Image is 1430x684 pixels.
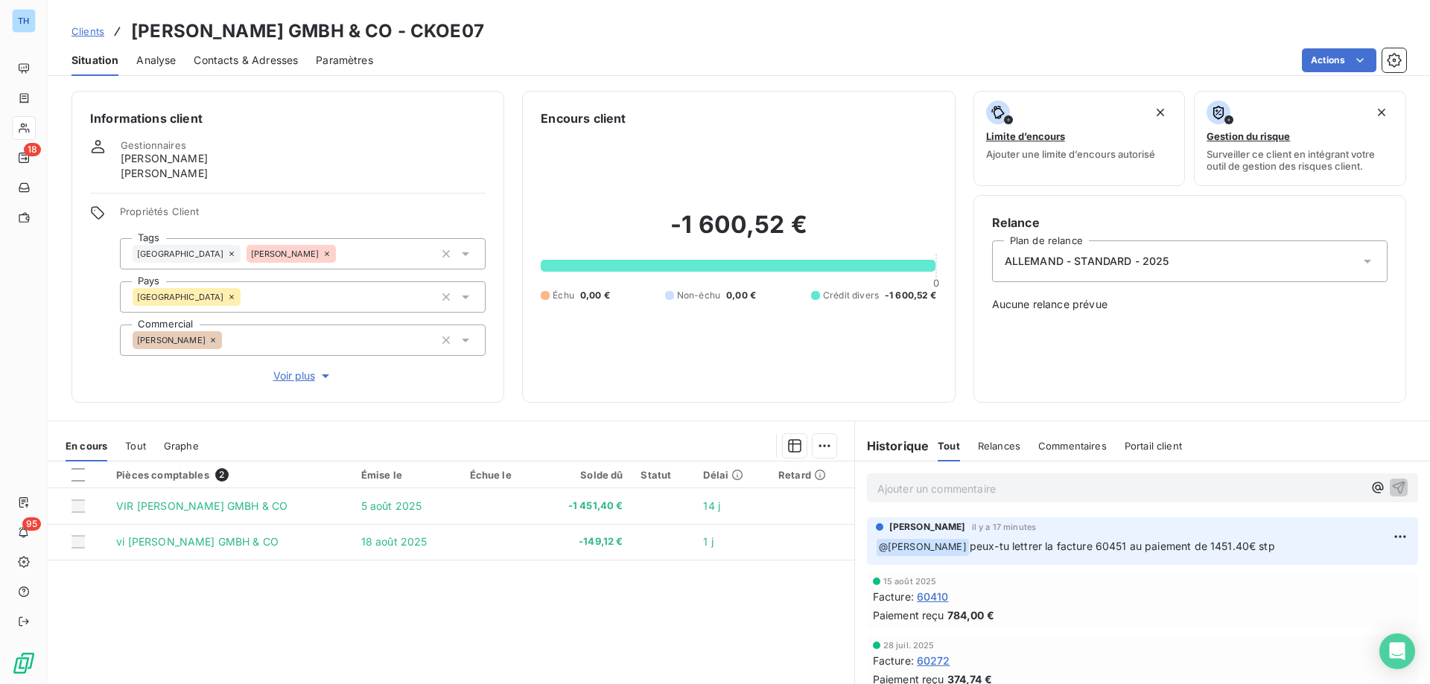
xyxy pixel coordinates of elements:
input: Ajouter une valeur [222,333,234,347]
span: Clients [71,25,104,37]
span: 1 j [703,535,713,548]
h3: [PERSON_NAME] GMBH & CO - CKOE07 [131,18,484,45]
span: 0,00 € [580,289,610,302]
span: [PERSON_NAME] [121,166,208,181]
span: 0 [933,277,939,289]
span: ALLEMAND - STANDARD - 2025 [1005,254,1169,269]
div: Open Intercom Messenger [1379,633,1415,669]
span: Analyse [136,53,176,68]
div: Émise le [361,469,452,481]
span: Commentaires [1038,440,1107,452]
span: 60272 [917,653,950,668]
button: Limite d’encoursAjouter une limite d’encours autorisé [973,91,1186,186]
div: Statut [641,469,685,481]
button: Actions [1302,48,1376,72]
span: Aucune relance prévue [992,297,1388,312]
span: Tout [125,440,146,452]
span: Gestionnaires [121,139,186,151]
span: Relances [978,440,1020,452]
span: -149,12 € [547,534,623,549]
span: 18 août 2025 [361,535,428,548]
span: Voir plus [273,368,333,383]
span: 28 juil. 2025 [883,641,935,650]
span: 15 août 2025 [883,577,937,586]
span: 60410 [917,589,949,604]
span: Situation [71,53,118,68]
div: Retard [778,469,845,481]
h2: -1 600,52 € [541,210,936,255]
span: -1 600,52 € [885,289,937,302]
span: 18 [24,143,41,156]
span: Facture : [873,653,914,668]
span: Tout [938,440,960,452]
span: En cours [66,440,107,452]
span: [GEOGRAPHIC_DATA] [137,293,224,301]
a: 18 [12,146,35,170]
span: Crédit divers [823,289,879,302]
span: Échu [553,289,574,302]
div: Pièces comptables [116,468,343,482]
div: Solde dû [547,469,623,481]
span: Portail client [1125,440,1182,452]
span: il y a 17 minutes [972,522,1037,531]
img: Logo LeanPay [12,651,36,675]
span: Graphe [164,440,199,452]
span: Ajouter une limite d’encours autorisé [986,148,1155,160]
input: Ajouter une valeur [241,290,252,304]
span: Paramètres [316,53,373,68]
span: 5 août 2025 [361,499,422,512]
h6: Informations client [90,109,486,127]
span: 95 [22,517,41,531]
input: Ajouter une valeur [336,247,348,261]
span: [PERSON_NAME] [889,520,966,534]
span: -1 451,40 € [547,499,623,514]
span: @ [PERSON_NAME] [877,539,969,556]
div: TH [12,9,36,33]
h6: Relance [992,214,1388,231]
span: [PERSON_NAME] [251,249,320,258]
span: VIR [PERSON_NAME] GMBH & CO [116,499,287,512]
span: [PERSON_NAME] [121,151,208,166]
span: Surveiller ce client en intégrant votre outil de gestion des risques client. [1207,148,1394,172]
span: Non-échu [677,289,720,302]
div: Échue le [470,469,530,481]
div: Délai [703,469,760,481]
h6: Encours client [541,109,626,127]
span: Propriétés Client [120,205,486,226]
span: Contacts & Adresses [194,53,298,68]
span: 784,00 € [947,607,994,623]
span: [GEOGRAPHIC_DATA] [137,249,224,258]
button: Gestion du risqueSurveiller ce client en intégrant votre outil de gestion des risques client. [1194,91,1406,186]
span: 0,00 € [726,289,756,302]
span: Limite d’encours [986,130,1065,142]
span: [PERSON_NAME] [137,336,206,345]
h6: Historique [855,437,929,455]
span: 2 [215,468,229,482]
span: 14 j [703,499,720,512]
span: Gestion du risque [1207,130,1290,142]
a: Clients [71,24,104,39]
span: peux-tu lettrer la facture 60451 au paiement de 1451.40€ stp [970,540,1275,552]
button: Voir plus [120,368,486,384]
span: Facture : [873,589,914,604]
span: Paiement reçu [873,607,944,623]
span: vi [PERSON_NAME] GMBH & CO [116,535,279,548]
